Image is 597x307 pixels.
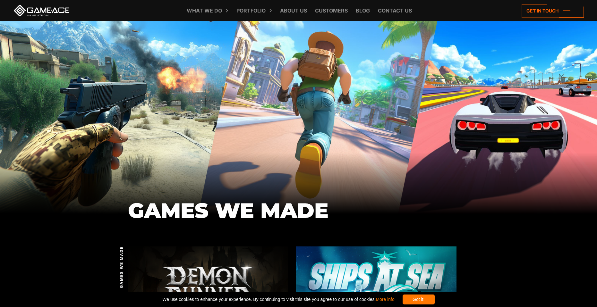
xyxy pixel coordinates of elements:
[119,246,124,288] span: GAMES WE MADE
[376,297,394,302] a: More info
[162,295,394,304] span: We use cookies to enhance your experience. By continuing to visit this site you agree to our use ...
[522,4,584,18] a: Get in touch
[403,295,435,304] div: Got it!
[128,199,470,222] h1: GAMES WE MADE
